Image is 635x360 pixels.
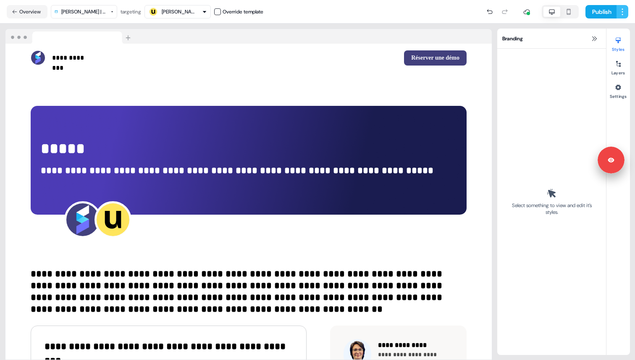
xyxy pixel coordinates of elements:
div: [PERSON_NAME] | Financial Services | FR [61,8,108,16]
img: Browser topbar [5,29,134,44]
div: targeting [121,8,141,16]
button: Publish [585,5,617,18]
button: Styles [606,34,630,52]
button: Réserver une démo [404,50,467,66]
button: Layers [606,57,630,76]
div: Branding [497,29,606,49]
button: Overview [7,5,47,18]
div: [PERSON_NAME] [162,8,195,16]
button: [PERSON_NAME] [144,5,211,18]
div: Override template [223,8,263,16]
div: Select something to view and edit it’s styles. [509,202,594,215]
div: Réserver une démo [252,50,467,66]
button: Settings [606,81,630,99]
